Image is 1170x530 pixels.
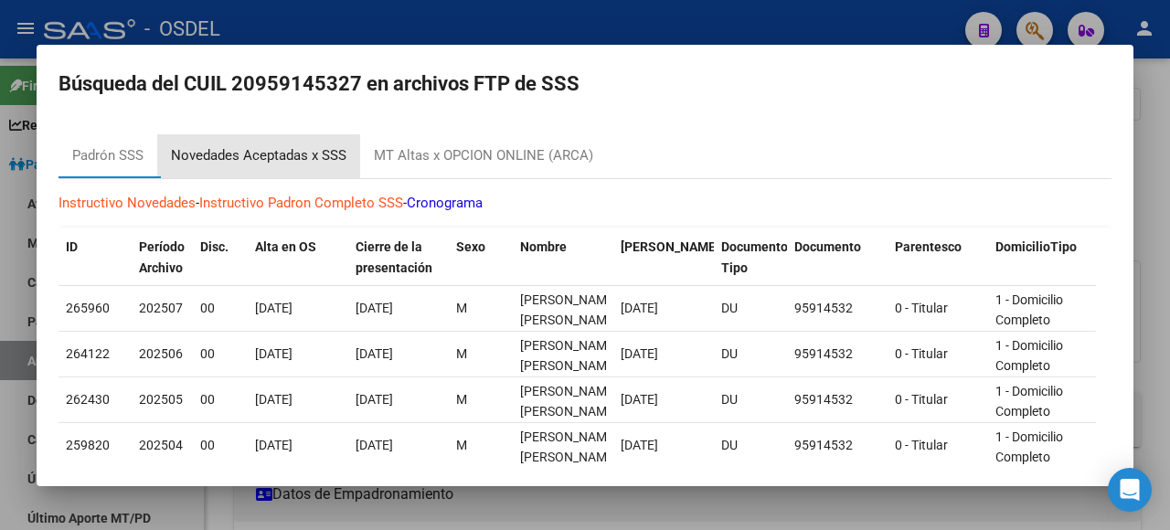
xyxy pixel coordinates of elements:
div: DU [721,298,780,319]
span: Documento Tipo [721,239,788,275]
span: [DATE] [621,301,658,315]
span: M [456,392,467,407]
span: Parentesco [895,239,962,254]
p: - - [58,193,1111,214]
datatable-header-cell: Documento Tipo [714,228,787,288]
span: 202507 [139,301,183,315]
span: 1 - Domicilio Completo [995,429,1063,465]
datatable-header-cell: Cierre de la presentación [348,228,449,288]
div: 00 [200,389,240,410]
a: Instructivo Novedades [58,195,196,211]
span: 202504 [139,438,183,452]
span: 202505 [139,392,183,407]
span: [DATE] [621,438,658,452]
span: [DATE] [255,301,292,315]
div: 95914532 [794,298,880,319]
a: Instructivo Padron Completo SSS [199,195,403,211]
datatable-header-cell: Parentesco [888,228,988,288]
span: 0 - Titular [895,392,948,407]
span: Cierre de la presentación [356,239,432,275]
span: AROCHA SOLORZANO YOHN GUILLERM [520,338,618,374]
span: [DATE] [356,438,393,452]
span: [DATE] [255,392,292,407]
span: 265960 [66,301,110,315]
div: Padrón SSS [72,145,144,166]
div: DU [721,344,780,365]
datatable-header-cell: Sexo [449,228,513,288]
div: 00 [200,435,240,456]
span: 262430 [66,392,110,407]
div: MT Altas x OPCION ONLINE (ARCA) [374,145,593,166]
span: 1 - Domicilio Completo [995,338,1063,374]
datatable-header-cell: Período Archivo [132,228,193,288]
div: 95914532 [794,344,880,365]
span: M [456,346,467,361]
span: ID [66,239,78,254]
span: M [456,438,467,452]
span: M [456,301,467,315]
div: 95914532 [794,389,880,410]
span: Sexo [456,239,485,254]
span: DomicilioTipo [995,239,1077,254]
span: [DATE] [356,346,393,361]
span: 1 - Domicilio Completo [995,292,1063,328]
datatable-header-cell: Fecha Nac. [613,228,714,288]
h2: Búsqueda del CUIL 20959145327 en archivos FTP de SSS [58,67,1111,101]
span: Disc. [200,239,229,254]
datatable-header-cell: DomicilioTipo [988,228,1089,288]
span: 0 - Titular [895,346,948,361]
span: 264122 [66,346,110,361]
span: Nombre [520,239,567,254]
span: [DATE] [255,346,292,361]
datatable-header-cell: Documento [787,228,888,288]
span: Documento [794,239,861,254]
span: 1 - Domicilio Completo [995,384,1063,419]
span: [DATE] [255,438,292,452]
a: Cronograma [407,195,483,211]
div: Open Intercom Messenger [1108,468,1152,512]
span: [DATE] [356,392,393,407]
div: 00 [200,344,240,365]
span: [PERSON_NAME]. [621,239,723,254]
datatable-header-cell: Nombre [513,228,613,288]
span: Alta en OS [255,239,316,254]
span: 259820 [66,438,110,452]
datatable-header-cell: ID [58,228,132,288]
div: 95914532 [794,435,880,456]
div: DU [721,389,780,410]
div: Novedades Aceptadas x SSS [171,145,346,166]
span: 0 - Titular [895,301,948,315]
datatable-header-cell: Disc. [193,228,248,288]
span: AROCHA SOLORZANO YOHN GUILLERM [520,292,618,328]
datatable-header-cell: Alta en OS [248,228,348,288]
div: DU [721,435,780,456]
span: [DATE] [621,392,658,407]
span: AROCHA SOLORZANO YOHN GUILLERM [520,384,618,419]
span: [DATE] [621,346,658,361]
span: Período Archivo [139,239,185,275]
span: [DATE] [356,301,393,315]
span: 0 - Titular [895,438,948,452]
span: 202506 [139,346,183,361]
div: 00 [200,298,240,319]
span: AROCHA SOLORZANO YOHN GUILLERM [520,429,618,465]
